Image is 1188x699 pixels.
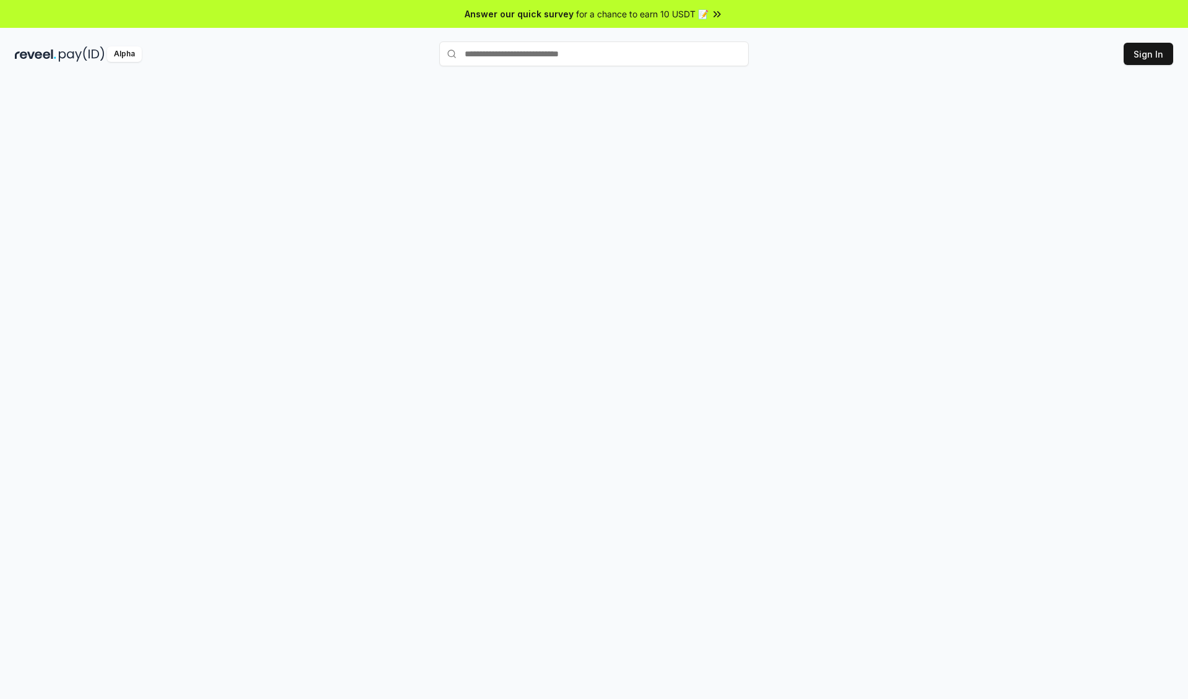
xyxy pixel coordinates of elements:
img: pay_id [59,46,105,62]
span: for a chance to earn 10 USDT 📝 [576,7,708,20]
img: reveel_dark [15,46,56,62]
button: Sign In [1124,43,1173,65]
span: Answer our quick survey [465,7,574,20]
div: Alpha [107,46,142,62]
